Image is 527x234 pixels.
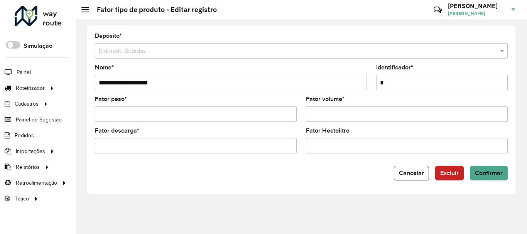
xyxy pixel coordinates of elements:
[15,195,29,203] span: Tático
[394,166,429,180] button: Cancelar
[16,147,45,155] span: Importações
[435,166,464,180] button: Excluir
[15,131,34,140] span: Pedidos
[17,68,31,76] span: Painel
[306,126,350,135] label: Fator Hectolitro
[16,84,45,92] span: Roteirizador
[24,41,52,51] label: Simulação
[306,94,345,104] label: Fator volume
[15,100,39,108] span: Cadastros
[89,5,217,14] h2: Fator tipo de produto - Editar registro
[95,126,139,135] label: Fator descarga
[475,170,503,176] span: Confirmar
[448,2,506,10] h3: [PERSON_NAME]
[429,2,446,18] a: Contato Rápido
[376,63,413,72] label: Identificador
[95,63,114,72] label: Nome
[16,179,57,187] span: Retroalimentação
[399,170,424,176] span: Cancelar
[16,116,62,124] span: Painel de Sugestão
[95,94,127,104] label: Fator peso
[440,170,459,176] span: Excluir
[16,163,40,171] span: Relatórios
[448,10,506,17] span: [PERSON_NAME]
[95,31,122,40] label: Depósito
[470,166,508,180] button: Confirmar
